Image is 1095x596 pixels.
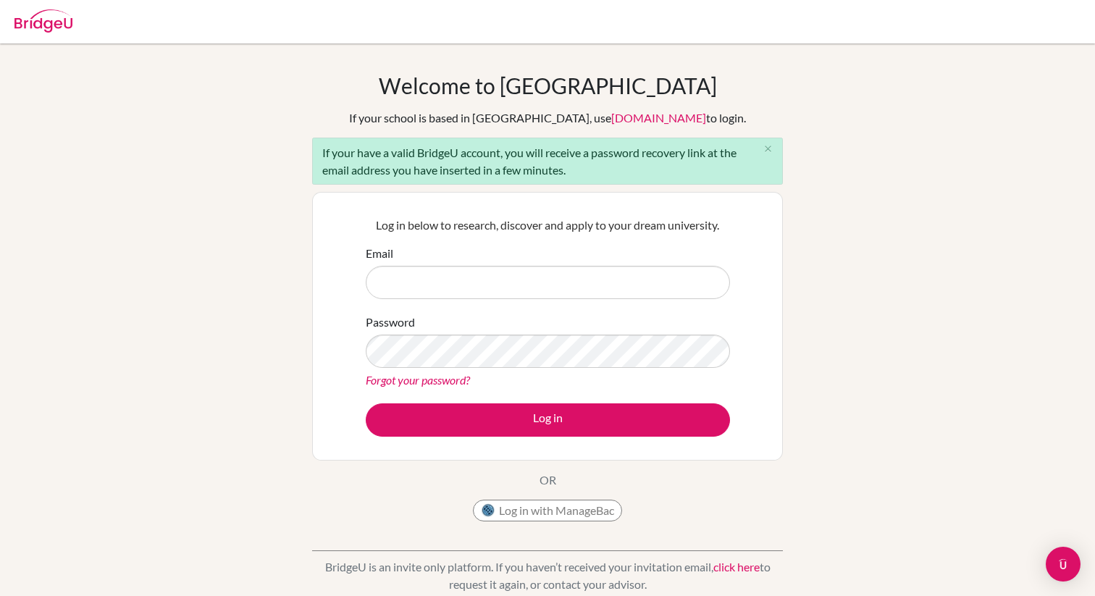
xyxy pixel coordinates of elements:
button: Close [753,138,782,160]
a: [DOMAIN_NAME] [611,111,706,125]
a: click here [713,560,760,574]
img: Bridge-U [14,9,72,33]
button: Log in with ManageBac [473,500,622,521]
p: OR [540,471,556,489]
div: If your have a valid BridgeU account, you will receive a password recovery link at the email addr... [312,138,783,185]
a: Forgot your password? [366,373,470,387]
button: Log in [366,403,730,437]
div: If your school is based in [GEOGRAPHIC_DATA], use to login. [349,109,746,127]
label: Password [366,314,415,331]
p: BridgeU is an invite only platform. If you haven’t received your invitation email, to request it ... [312,558,783,593]
i: close [763,143,773,154]
div: Open Intercom Messenger [1046,547,1081,582]
h1: Welcome to [GEOGRAPHIC_DATA] [379,72,717,98]
p: Log in below to research, discover and apply to your dream university. [366,217,730,234]
label: Email [366,245,393,262]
